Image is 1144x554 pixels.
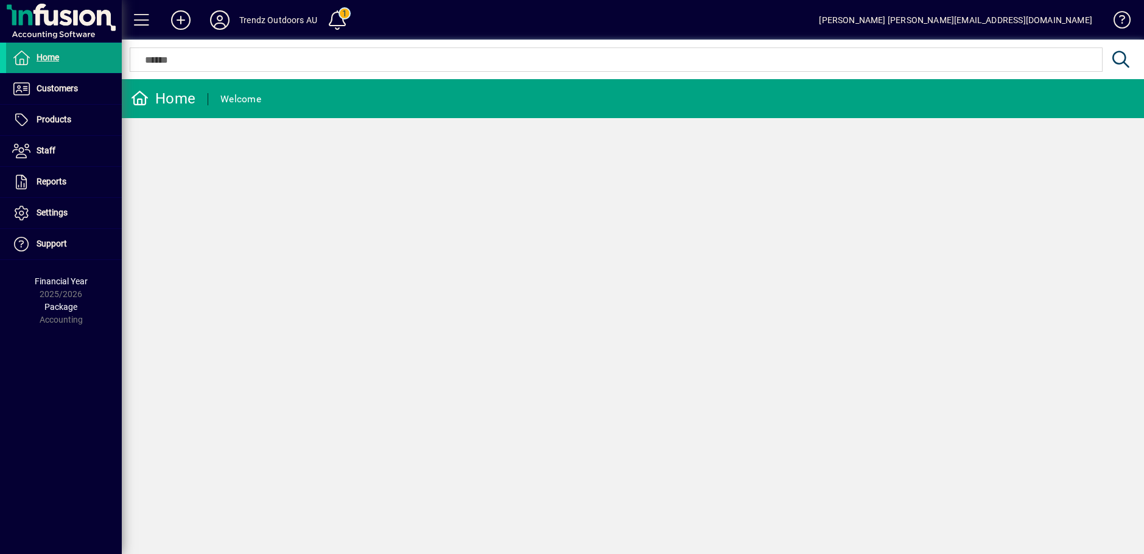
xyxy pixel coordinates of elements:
[239,10,317,30] div: Trendz Outdoors AU
[819,10,1092,30] div: [PERSON_NAME] [PERSON_NAME][EMAIL_ADDRESS][DOMAIN_NAME]
[37,83,78,93] span: Customers
[6,74,122,104] a: Customers
[35,276,88,286] span: Financial Year
[44,302,77,312] span: Package
[37,208,68,217] span: Settings
[37,146,55,155] span: Staff
[161,9,200,31] button: Add
[200,9,239,31] button: Profile
[37,114,71,124] span: Products
[6,105,122,135] a: Products
[131,89,195,108] div: Home
[6,136,122,166] a: Staff
[220,89,261,109] div: Welcome
[1104,2,1129,42] a: Knowledge Base
[37,52,59,62] span: Home
[37,177,66,186] span: Reports
[6,198,122,228] a: Settings
[6,167,122,197] a: Reports
[37,239,67,248] span: Support
[6,229,122,259] a: Support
